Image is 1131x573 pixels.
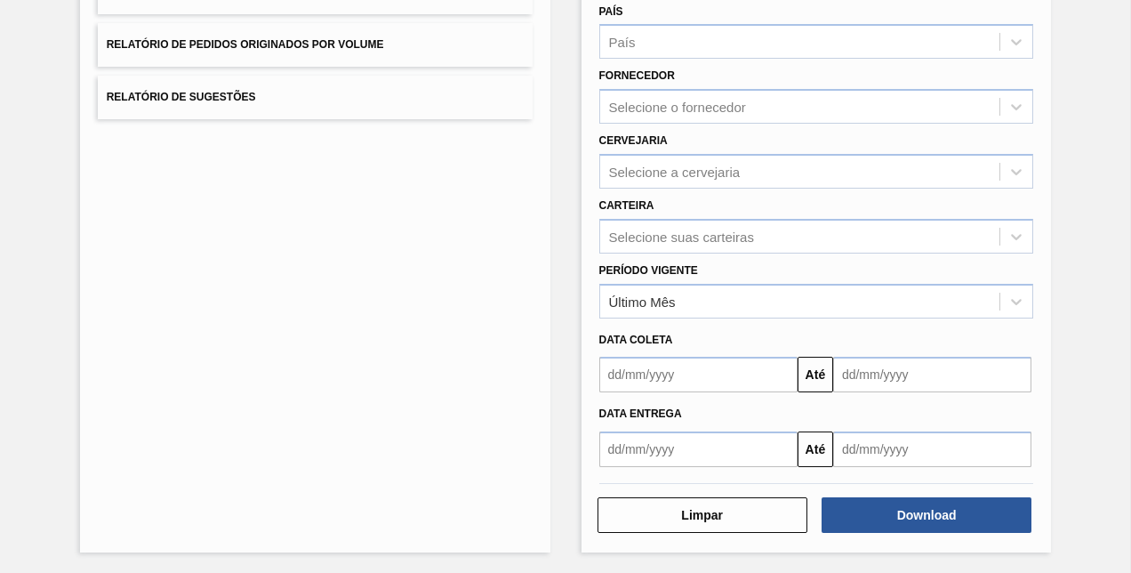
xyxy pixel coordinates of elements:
[798,432,833,467] button: Até
[599,264,698,277] label: Período Vigente
[599,134,668,147] label: Cervejaria
[599,5,623,18] label: País
[599,357,798,392] input: dd/mm/yyyy
[599,432,798,467] input: dd/mm/yyyy
[609,229,754,244] div: Selecione suas carteiras
[599,69,675,82] label: Fornecedor
[98,76,533,119] button: Relatório de Sugestões
[609,100,746,115] div: Selecione o fornecedor
[98,23,533,67] button: Relatório de Pedidos Originados por Volume
[833,432,1031,467] input: dd/mm/yyyy
[822,497,1031,533] button: Download
[599,199,654,212] label: Carteira
[609,294,676,309] div: Último Mês
[833,357,1031,392] input: dd/mm/yyyy
[609,164,741,179] div: Selecione a cervejaria
[599,334,673,346] span: Data coleta
[598,497,807,533] button: Limpar
[798,357,833,392] button: Até
[107,38,384,51] span: Relatório de Pedidos Originados por Volume
[599,408,682,420] span: Data Entrega
[609,35,636,50] div: País
[107,91,256,103] span: Relatório de Sugestões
